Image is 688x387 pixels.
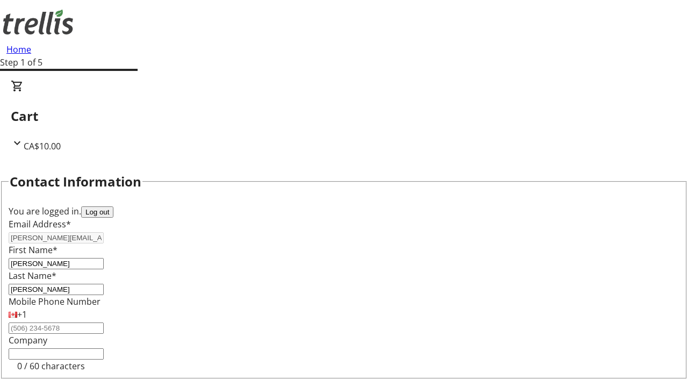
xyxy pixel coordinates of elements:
h2: Cart [11,106,677,126]
label: First Name* [9,244,58,256]
label: Company [9,334,47,346]
label: Last Name* [9,270,56,282]
button: Log out [81,206,113,218]
span: CA$10.00 [24,140,61,152]
label: Email Address* [9,218,71,230]
input: (506) 234-5678 [9,322,104,334]
tr-character-limit: 0 / 60 characters [17,360,85,372]
h2: Contact Information [10,172,141,191]
div: You are logged in. [9,205,679,218]
div: CartCA$10.00 [11,80,677,153]
label: Mobile Phone Number [9,296,101,307]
